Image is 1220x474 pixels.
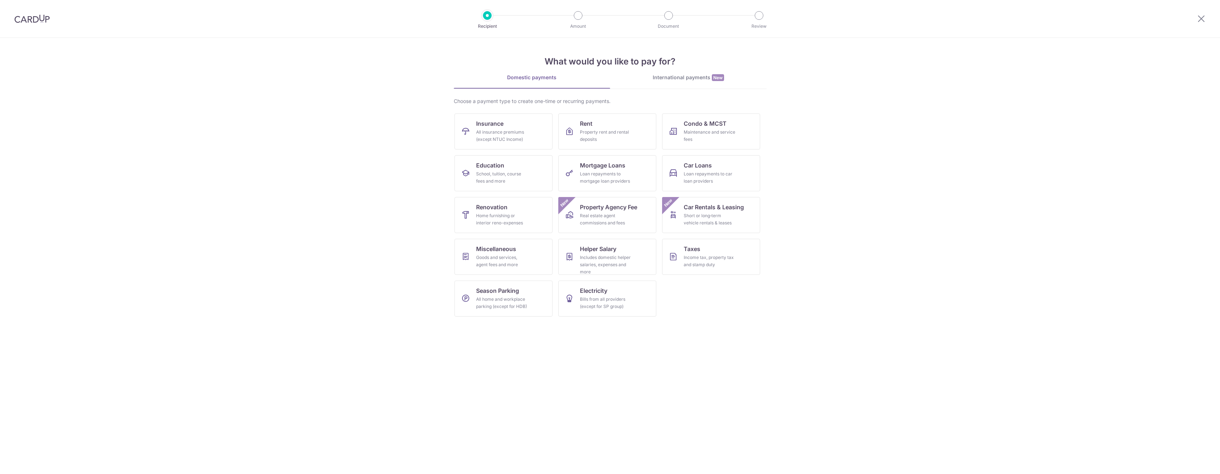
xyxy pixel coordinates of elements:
span: Insurance [476,119,503,128]
div: Income tax, property tax and stamp duty [684,254,736,268]
a: ElectricityBills from all providers (except for SP group) [558,281,656,317]
span: Property Agency Fee [580,203,637,211]
a: RenovationHome furnishing or interior reno-expenses [454,197,553,233]
div: Includes domestic helper salaries, expenses and more [580,254,632,276]
span: New [712,74,724,81]
span: Car Rentals & Leasing [684,203,744,211]
a: Condo & MCSTMaintenance and service fees [662,113,760,149]
p: Review [732,23,786,30]
a: RentProperty rent and rental deposits [558,113,656,149]
div: Goods and services, agent fees and more [476,254,528,268]
h4: What would you like to pay for? [454,55,767,68]
div: Loan repayments to mortgage loan providers [580,170,632,185]
span: Rent [580,119,593,128]
span: Condo & MCST [684,119,727,128]
img: CardUp [14,14,50,23]
a: Car Rentals & LeasingShort or long‑term vehicle rentals & leasesNew [662,197,760,233]
span: Mortgage Loans [580,161,625,170]
a: Helper SalaryIncludes domestic helper salaries, expenses and more [558,239,656,275]
div: All insurance premiums (except NTUC Income) [476,129,528,143]
span: Miscellaneous [476,245,516,253]
div: Maintenance and service fees [684,129,736,143]
p: Recipient [461,23,514,30]
a: Season ParkingAll home and workplace parking (except for HDB) [454,281,553,317]
span: Electricity [580,286,607,295]
div: Short or long‑term vehicle rentals & leases [684,212,736,227]
span: Car Loans [684,161,712,170]
a: InsuranceAll insurance premiums (except NTUC Income) [454,113,553,149]
div: Bills from all providers (except for SP group) [580,296,632,310]
a: Property Agency FeeReal estate agent commissions and feesNew [558,197,656,233]
span: Season Parking [476,286,519,295]
div: Choose a payment type to create one-time or recurring payments. [454,98,767,105]
div: Real estate agent commissions and fees [580,212,632,227]
a: EducationSchool, tuition, course fees and more [454,155,553,191]
div: School, tuition, course fees and more [476,170,528,185]
div: International payments [610,74,767,81]
div: Property rent and rental deposits [580,129,632,143]
div: Home furnishing or interior reno-expenses [476,212,528,227]
a: Car LoansLoan repayments to car loan providers [662,155,760,191]
span: New [558,197,570,209]
div: Loan repayments to car loan providers [684,170,736,185]
a: MiscellaneousGoods and services, agent fees and more [454,239,553,275]
p: Amount [551,23,605,30]
span: Education [476,161,504,170]
span: Renovation [476,203,507,211]
span: New [662,197,674,209]
p: Document [642,23,695,30]
span: Helper Salary [580,245,616,253]
a: Mortgage LoansLoan repayments to mortgage loan providers [558,155,656,191]
span: Taxes [684,245,700,253]
div: All home and workplace parking (except for HDB) [476,296,528,310]
div: Domestic payments [454,74,610,81]
a: TaxesIncome tax, property tax and stamp duty [662,239,760,275]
